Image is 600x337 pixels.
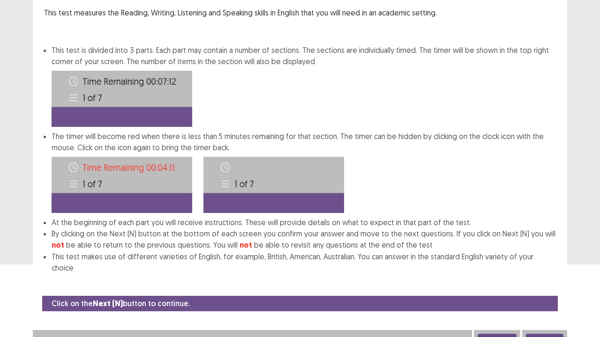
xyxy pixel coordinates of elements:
img: Time-image [203,157,344,213]
strong: Next (N) [93,299,123,308]
strong: not [52,240,64,250]
img: Time-image [52,157,192,213]
p: Click on the button to continue. [52,298,190,309]
li: The timer will become red when there is less than 5 minutes remaining for that section. The timer... [52,131,556,217]
p: This test measures the Reading, Writing, Listening and Speaking skills in English that you will n... [44,7,556,18]
li: At the beginning of each part you will receive instructions. These will provide details on what t... [52,217,556,228]
li: This test is divided into 3 parts. Each part may contain a number of sections. The sections are i... [52,44,556,127]
img: Time-image [52,71,192,127]
li: This test makes use of different varieties of English, for example, British, American, Australian... [52,251,556,273]
li: By clicking on the Next (N) button at the bottom of each screen you confirm your answer and move ... [52,228,556,251]
strong: not [240,240,252,250]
